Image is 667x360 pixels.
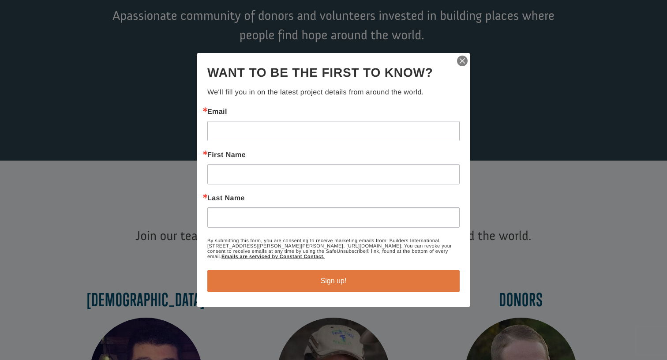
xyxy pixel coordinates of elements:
[207,64,460,82] h2: Want to be the first to know?
[207,270,460,292] button: Sign up!
[207,87,460,98] p: We'll fill you in on the latest project details from around the world.
[21,27,73,34] strong: Project Shovel Ready
[16,35,22,41] img: US.png
[207,238,460,259] p: By submitting this form, you are consenting to receive marketing emails from: Builders Internatio...
[207,109,460,116] label: Email
[24,35,121,41] span: [GEOGRAPHIC_DATA] , [GEOGRAPHIC_DATA]
[207,195,460,202] label: Last Name
[221,254,325,259] a: Emails are serviced by Constant Contact.
[125,18,164,34] button: Donate
[16,9,121,26] div: [PERSON_NAME] donated $200
[456,55,468,67] img: ctct-close-x.svg
[16,27,121,34] div: to
[207,152,460,159] label: First Name
[16,19,23,26] img: emoji thumbsUp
